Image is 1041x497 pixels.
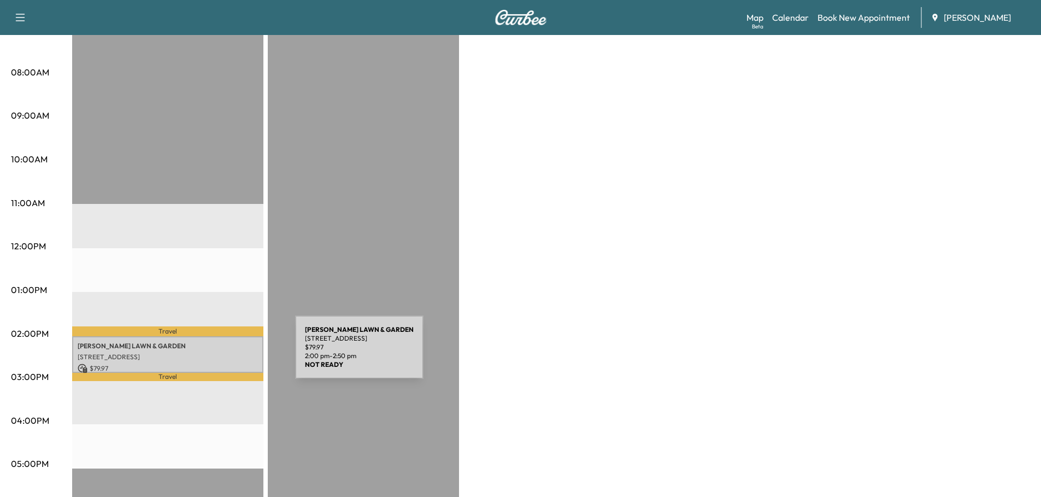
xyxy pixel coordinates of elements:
[11,283,47,296] p: 01:00PM
[944,11,1011,24] span: [PERSON_NAME]
[11,370,49,383] p: 03:00PM
[752,22,763,31] div: Beta
[11,153,48,166] p: 10:00AM
[746,11,763,24] a: MapBeta
[72,326,263,336] p: Travel
[78,342,258,350] p: [PERSON_NAME] LAWN & GARDEN
[817,11,910,24] a: Book New Appointment
[11,327,49,340] p: 02:00PM
[11,414,49,427] p: 04:00PM
[11,457,49,470] p: 05:00PM
[11,109,49,122] p: 09:00AM
[78,353,258,361] p: [STREET_ADDRESS]
[495,10,547,25] img: Curbee Logo
[11,196,45,209] p: 11:00AM
[772,11,809,24] a: Calendar
[72,373,263,381] p: Travel
[11,66,49,79] p: 08:00AM
[78,364,258,373] p: $ 79.97
[11,239,46,253] p: 12:00PM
